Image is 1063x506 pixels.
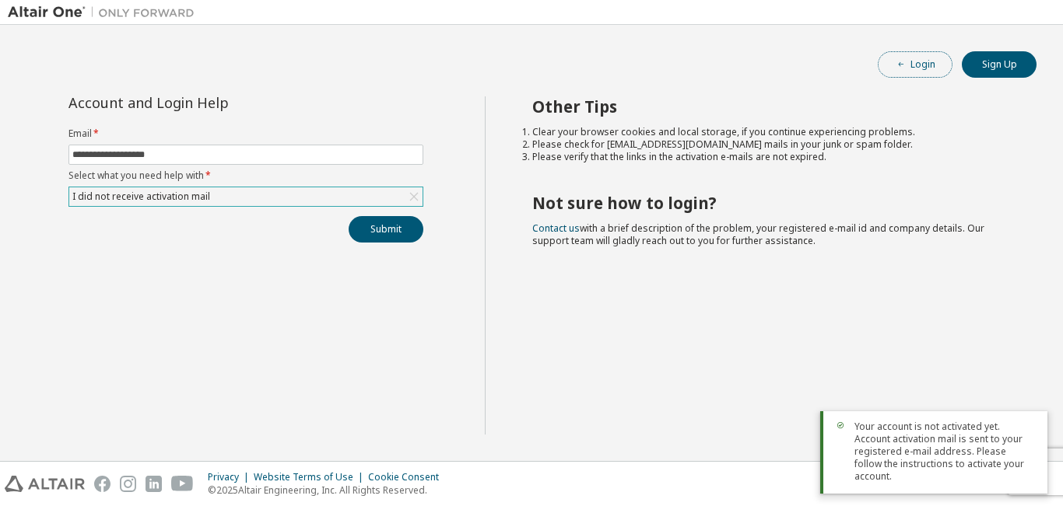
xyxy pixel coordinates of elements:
[208,471,254,483] div: Privacy
[349,216,423,243] button: Submit
[68,96,353,109] div: Account and Login Help
[878,51,952,78] button: Login
[171,476,194,492] img: youtube.svg
[368,471,448,483] div: Cookie Consent
[208,483,448,497] p: © 2025 Altair Engineering, Inc. All Rights Reserved.
[532,193,1009,213] h2: Not sure how to login?
[8,5,202,20] img: Altair One
[532,222,984,247] span: with a brief description of the problem, your registered e-mail id and company details. Our suppo...
[962,51,1037,78] button: Sign Up
[68,127,423,140] label: Email
[68,169,423,182] label: Select what you need help with
[254,471,368,483] div: Website Terms of Use
[146,476,162,492] img: linkedin.svg
[69,187,423,206] div: I did not receive activation mail
[120,476,136,492] img: instagram.svg
[532,138,1009,151] li: Please check for [EMAIL_ADDRESS][DOMAIN_NAME] mails in your junk or spam folder.
[854,421,1035,483] span: Your account is not activated yet. Account activation mail is sent to your registered e-mail addr...
[532,96,1009,117] h2: Other Tips
[5,476,85,492] img: altair_logo.svg
[532,126,1009,138] li: Clear your browser cookies and local storage, if you continue experiencing problems.
[532,222,580,235] a: Contact us
[70,188,212,205] div: I did not receive activation mail
[532,151,1009,163] li: Please verify that the links in the activation e-mails are not expired.
[94,476,111,492] img: facebook.svg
